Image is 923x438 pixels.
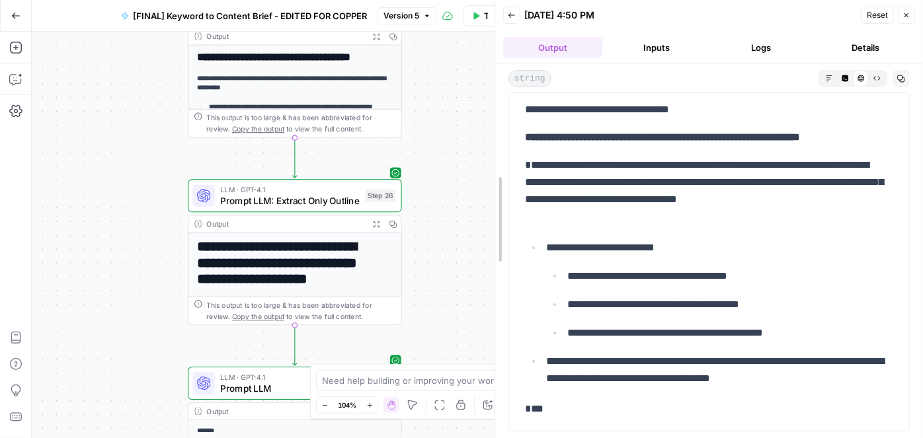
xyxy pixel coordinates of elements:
div: This output is too large & has been abbreviated for review. to view the full content. [206,300,395,322]
span: Prompt LLM [220,381,360,395]
span: Copy the output [232,312,284,321]
button: [FINAL] Keyword to Content Brief - EDITED FOR COPPER [113,5,375,26]
div: Output [206,31,364,42]
span: Version 5 [383,10,419,22]
div: This output is too large & has been abbreviated for review. to view the full content. [206,112,395,134]
div: Step 26 [365,190,395,202]
span: Copy the output [232,125,284,133]
span: 104% [338,400,356,410]
g: Edge from step_26 to step_35 [293,325,297,365]
button: Test Workflow [463,5,496,26]
g: Edge from step_25 to step_26 [293,137,297,178]
button: Version 5 [378,7,437,24]
span: [FINAL] Keyword to Content Brief - EDITED FOR COPPER [133,9,367,22]
span: Prompt LLM: Extract Only Outline [220,194,360,207]
span: Test Workflow [484,9,488,22]
div: Output [206,406,364,418]
span: LLM · GPT-4.1 [220,184,360,196]
div: Output [206,219,364,230]
span: LLM · GPT-4.1 [220,371,360,383]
